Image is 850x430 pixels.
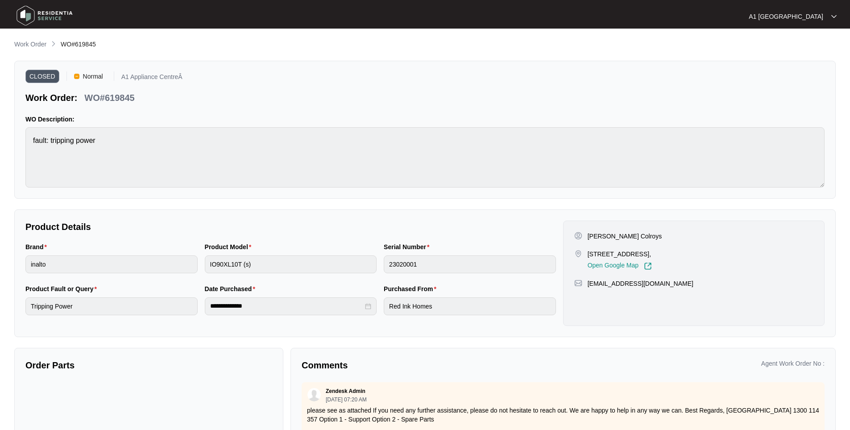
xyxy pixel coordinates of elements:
[205,284,259,293] label: Date Purchased
[574,279,582,287] img: map-pin
[84,92,134,104] p: WO#619845
[61,41,96,48] span: WO#619845
[25,284,100,293] label: Product Fault or Query
[588,279,693,288] p: [EMAIL_ADDRESS][DOMAIN_NAME]
[25,255,198,273] input: Brand
[74,74,79,79] img: Vercel Logo
[384,284,440,293] label: Purchased From
[749,12,823,21] p: A1 [GEOGRAPHIC_DATA]
[25,297,198,315] input: Product Fault or Query
[12,40,48,50] a: Work Order
[831,14,837,19] img: dropdown arrow
[326,388,365,395] p: Zendesk Admin
[205,255,377,273] input: Product Model
[384,255,556,273] input: Serial Number
[25,70,59,83] span: CLOSED
[210,301,364,311] input: Date Purchased
[13,2,76,29] img: residentia service logo
[574,250,582,258] img: map-pin
[588,262,652,270] a: Open Google Map
[25,115,825,124] p: WO Description:
[307,406,819,424] p: please see as attached If you need any further assistance, please do not hesitate to reach out. W...
[25,92,77,104] p: Work Order:
[121,74,182,83] p: A1 Appliance CentreÂ
[302,359,557,372] p: Comments
[307,388,321,401] img: user.svg
[644,262,652,270] img: Link-External
[384,242,433,251] label: Serial Number
[588,232,662,241] p: [PERSON_NAME] Colroys
[50,40,57,47] img: chevron-right
[574,232,582,240] img: user-pin
[326,397,367,402] p: [DATE] 07:20 AM
[384,297,556,315] input: Purchased From
[761,359,825,368] p: Agent Work Order No :
[588,250,652,259] p: [STREET_ADDRESS],
[25,127,825,188] textarea: fault: tripping power
[25,221,556,233] p: Product Details
[14,40,46,49] p: Work Order
[79,70,107,83] span: Normal
[25,242,50,251] label: Brand
[205,242,255,251] label: Product Model
[25,359,272,372] p: Order Parts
